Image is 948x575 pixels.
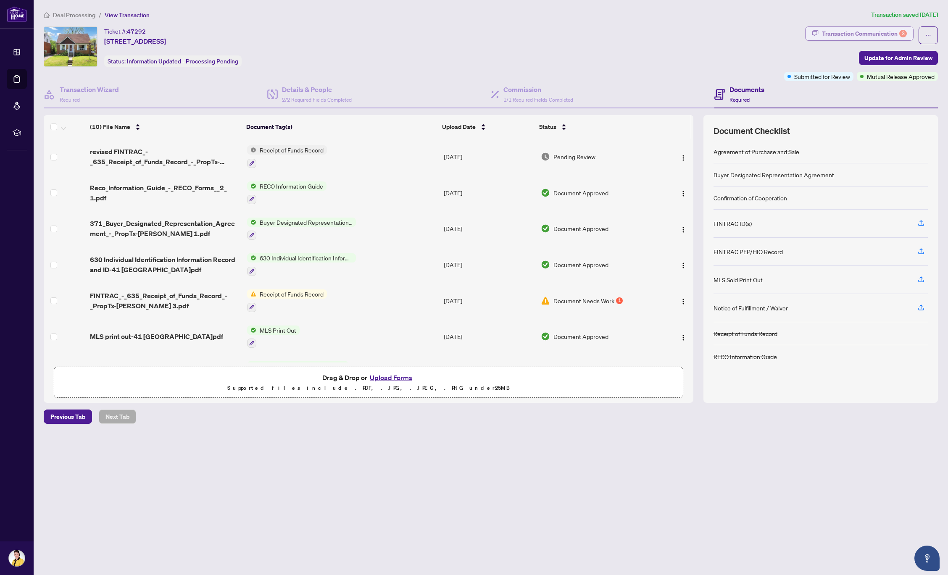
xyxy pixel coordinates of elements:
[44,410,92,424] button: Previous Tab
[553,188,608,197] span: Document Approved
[729,84,764,95] h4: Documents
[794,72,850,81] span: Submitted for Review
[53,11,95,19] span: Deal Processing
[714,247,783,256] div: FINTRAC PEP/HIO Record
[256,361,349,370] span: Agreement of Purchase and Sale
[90,218,240,239] span: 371_Buyer_Designated_Representation_Agreement_-_PropTx-[PERSON_NAME] 1.pdf
[104,55,242,67] div: Status:
[367,372,415,383] button: Upload Forms
[503,84,573,95] h4: Commission
[616,297,623,304] div: 1
[87,115,243,139] th: (10) File Name
[553,152,595,161] span: Pending Review
[59,383,678,393] p: Supported files include .PDF, .JPG, .JPEG, .PNG under 25 MB
[256,181,327,191] span: RECO Information Guide
[440,211,537,247] td: [DATE]
[54,367,683,398] span: Drag & Drop orUpload FormsSupported files include .PDF, .JPG, .JPEG, .PNG under25MB
[553,296,614,305] span: Document Needs Work
[541,188,550,197] img: Document Status
[677,258,690,271] button: Logo
[541,260,550,269] img: Document Status
[442,122,476,131] span: Upload Date
[541,224,550,233] img: Document Status
[805,26,914,41] button: Transaction Communication3
[247,145,327,168] button: Status IconReceipt of Funds Record
[677,186,690,200] button: Logo
[541,332,550,341] img: Document Status
[714,147,799,156] div: Agreement of Purchase and Sale
[99,10,101,20] li: /
[859,51,938,65] button: Update for Admin Review
[539,122,556,131] span: Status
[439,115,535,139] th: Upload Date
[60,84,119,95] h4: Transaction Wizard
[99,410,136,424] button: Next Tab
[282,97,352,103] span: 2/2 Required Fields Completed
[90,183,240,203] span: Reco_Information_Guide_-_RECO_Forms__2_ 1.pdf
[7,6,27,22] img: logo
[90,255,240,275] span: 630 Individual Identification Information Record and ID-41 [GEOGRAPHIC_DATA]pdf
[127,28,146,35] span: 47292
[822,27,907,40] div: Transaction Communication
[440,319,537,355] td: [DATE]
[256,289,327,299] span: Receipt of Funds Record
[104,26,146,36] div: Ticket #:
[677,294,690,307] button: Logo
[680,190,687,197] img: Logo
[714,303,788,312] div: Notice of Fulfillment / Waiver
[925,32,931,38] span: ellipsis
[680,155,687,161] img: Logo
[677,330,690,343] button: Logo
[714,352,777,361] div: RECO Information Guide
[553,260,608,269] span: Document Approved
[44,27,97,66] img: IMG-C12197276_1.jpg
[256,218,356,227] span: Buyer Designated Representation Agreement
[247,181,256,191] img: Status Icon
[127,58,238,65] span: Information Updated - Processing Pending
[553,332,608,341] span: Document Approved
[867,72,935,81] span: Mutual Release Approved
[50,410,85,423] span: Previous Tab
[90,331,223,341] span: MLS print out-41 [GEOGRAPHIC_DATA]pdf
[440,354,537,391] td: [DATE]
[44,12,50,18] span: home
[247,253,356,276] button: Status Icon630 Individual Identification Information Record
[536,115,657,139] th: Status
[243,115,439,139] th: Document Tag(s)
[677,222,690,235] button: Logo
[247,218,256,227] img: Status Icon
[247,361,349,384] button: Status IconAgreement of Purchase and Sale
[871,10,938,20] article: Transaction saved [DATE]
[914,546,940,571] button: Open asap
[864,51,932,65] span: Update for Admin Review
[714,275,763,284] div: MLS Sold Print Out
[899,30,907,37] div: 3
[440,283,537,319] td: [DATE]
[247,289,327,312] button: Status IconReceipt of Funds Record
[729,97,750,103] span: Required
[677,150,690,163] button: Logo
[440,247,537,283] td: [DATE]
[282,84,352,95] h4: Details & People
[90,122,130,131] span: (10) File Name
[247,326,300,348] button: Status IconMLS Print Out
[60,97,80,103] span: Required
[541,296,550,305] img: Document Status
[247,326,256,335] img: Status Icon
[680,334,687,341] img: Logo
[440,139,537,175] td: [DATE]
[104,36,166,46] span: [STREET_ADDRESS]
[256,145,327,155] span: Receipt of Funds Record
[247,361,256,370] img: Status Icon
[322,372,415,383] span: Drag & Drop or
[247,253,256,263] img: Status Icon
[90,147,240,167] span: revised FINTRAC_-_635_Receipt_of_Funds_Record_-_PropTx-OREA_3.pdf
[553,224,608,233] span: Document Approved
[503,97,573,103] span: 1/1 Required Fields Completed
[256,326,300,335] span: MLS Print Out
[247,218,356,240] button: Status IconBuyer Designated Representation Agreement
[247,145,256,155] img: Status Icon
[247,289,256,299] img: Status Icon
[680,262,687,269] img: Logo
[256,253,356,263] span: 630 Individual Identification Information Record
